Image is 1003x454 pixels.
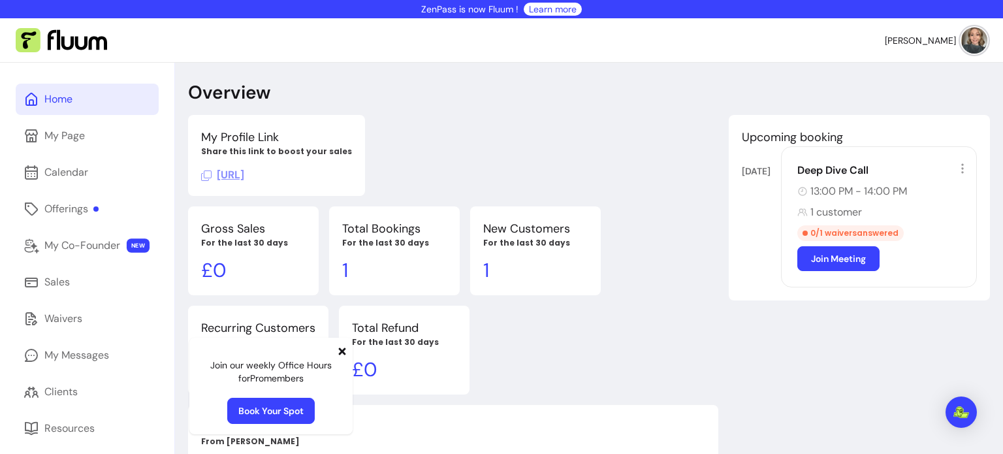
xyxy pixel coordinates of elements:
[797,246,880,271] a: Join Meeting
[352,358,456,381] p: £ 0
[44,274,70,290] div: Sales
[483,259,588,282] p: 1
[421,3,518,16] p: ZenPass is now Fluum !
[44,165,88,180] div: Calendar
[16,267,159,298] a: Sales
[16,413,159,444] a: Resources
[483,238,588,248] p: For the last 30 days
[16,193,159,225] a: Offerings
[16,340,159,371] a: My Messages
[16,303,159,334] a: Waivers
[127,238,150,253] span: NEW
[227,398,315,424] a: Book Your Spot
[200,359,342,385] p: Join our weekly Office Hours for Pro members
[201,418,705,436] p: Quote of the day
[16,120,159,152] a: My Page
[44,238,120,253] div: My Co-Founder
[797,225,904,241] div: 0 / 1 waivers answered
[44,348,109,363] div: My Messages
[797,184,968,199] div: 13:00 PM - 14:00 PM
[201,337,315,348] p: For the last 30 days
[44,384,78,400] div: Clients
[961,27,987,54] img: avatar
[352,319,456,337] p: Total Refund
[44,91,72,107] div: Home
[742,165,781,178] div: [DATE]
[797,163,968,178] div: Deep Dive Call
[16,157,159,188] a: Calendar
[885,27,987,54] button: avatar[PERSON_NAME]
[885,34,956,47] span: [PERSON_NAME]
[16,376,159,408] a: Clients
[16,84,159,115] a: Home
[342,238,447,248] p: For the last 30 days
[201,319,315,337] p: Recurring Customers
[44,201,99,217] div: Offerings
[742,128,977,146] p: Upcoming booking
[16,28,107,53] img: Fluum Logo
[201,128,352,146] p: My Profile Link
[16,230,159,261] a: My Co-Founder NEW
[529,3,577,16] a: Learn more
[44,421,95,436] div: Resources
[201,259,306,282] p: £ 0
[44,128,85,144] div: My Page
[201,436,705,447] p: From [PERSON_NAME]
[342,219,447,238] p: Total Bookings
[201,168,244,182] span: Click to copy
[352,337,456,348] p: For the last 30 days
[201,219,306,238] p: Gross Sales
[201,146,352,157] p: Share this link to boost your sales
[946,397,977,428] div: Open Intercom Messenger
[342,259,447,282] p: 1
[483,219,588,238] p: New Customers
[797,204,968,220] div: 1 customer
[44,311,82,327] div: Waivers
[188,81,270,105] p: Overview
[201,238,306,248] p: For the last 30 days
